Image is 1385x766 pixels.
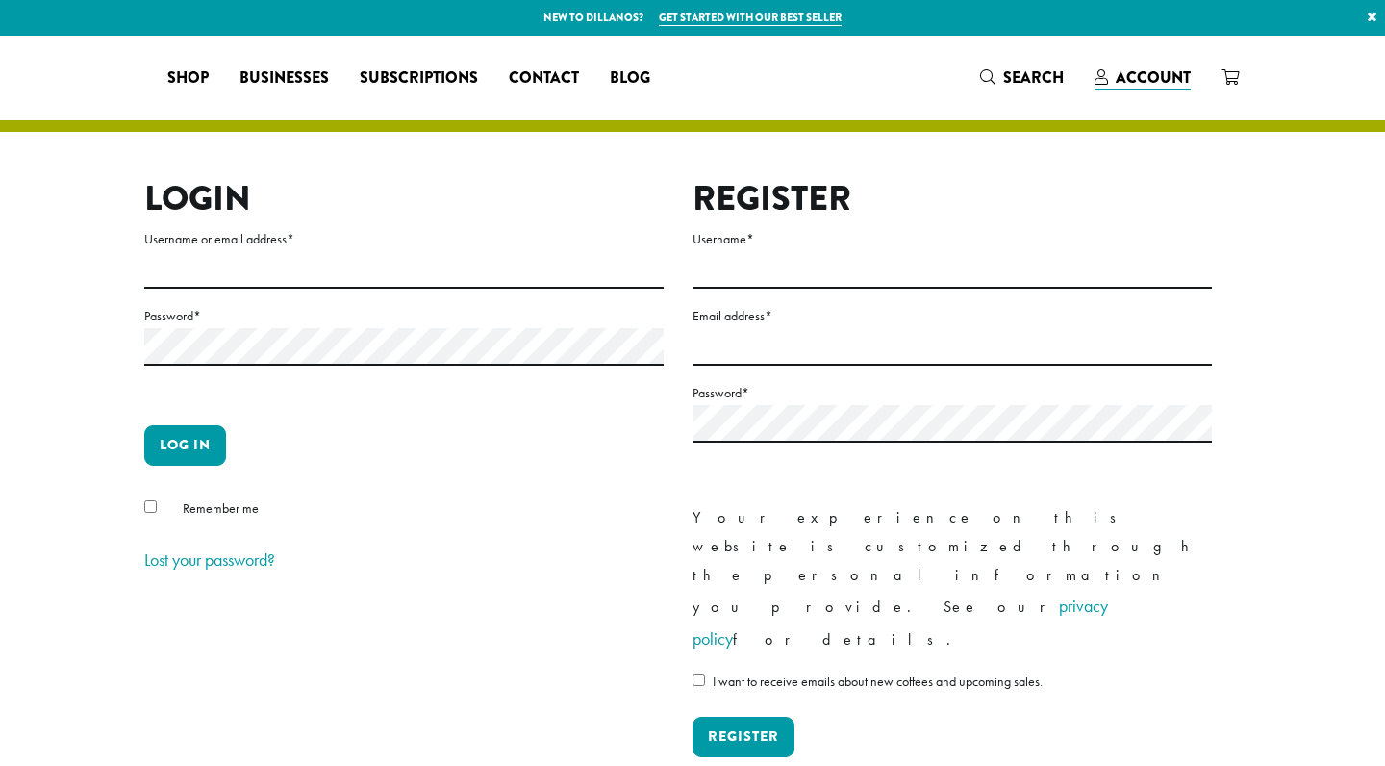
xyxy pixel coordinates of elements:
[144,178,664,219] h2: Login
[144,425,226,466] button: Log in
[144,227,664,251] label: Username or email address
[183,499,259,517] span: Remember me
[692,717,794,757] button: Register
[360,66,478,90] span: Subscriptions
[144,304,664,328] label: Password
[239,66,329,90] span: Businesses
[692,674,705,686] input: I want to receive emails about new coffees and upcoming sales.
[659,10,842,26] a: Get started with our best seller
[1003,66,1064,89] span: Search
[692,381,1212,405] label: Password
[1116,66,1191,89] span: Account
[152,63,224,93] a: Shop
[965,62,1079,93] a: Search
[692,503,1212,655] p: Your experience on this website is customized through the personal information you provide. See o...
[713,673,1043,690] span: I want to receive emails about new coffees and upcoming sales.
[167,66,209,90] span: Shop
[692,178,1212,219] h2: Register
[610,66,650,90] span: Blog
[692,304,1212,328] label: Email address
[692,595,1108,650] a: privacy policy
[144,549,275,571] a: Lost your password?
[509,66,579,90] span: Contact
[692,227,1212,251] label: Username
